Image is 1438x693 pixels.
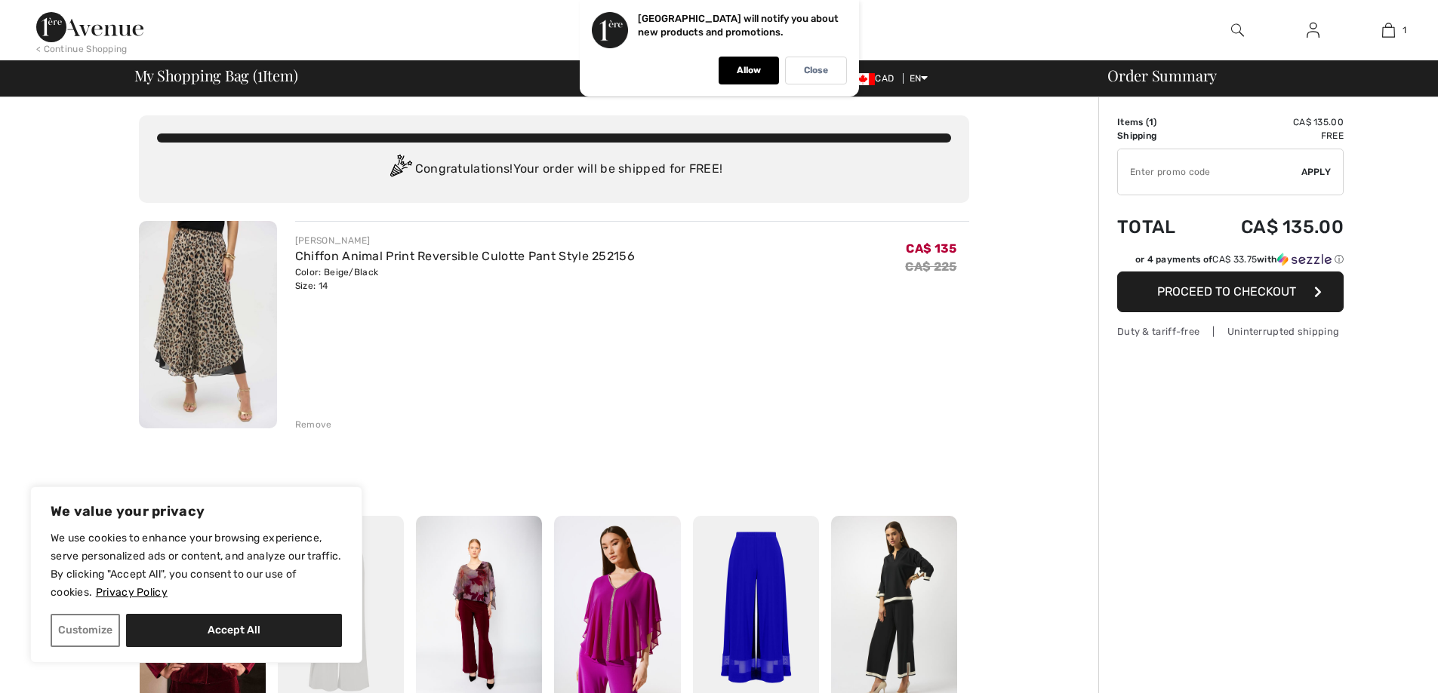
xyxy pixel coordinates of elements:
[1231,21,1244,39] img: search the website
[1117,115,1199,129] td: Items ( )
[1277,253,1332,266] img: Sezzle
[737,65,761,76] p: Allow
[157,155,951,185] div: Congratulations! Your order will be shipped for FREE!
[851,73,875,85] img: Canadian Dollar
[295,249,635,263] a: Chiffon Animal Print Reversible Culotte Pant Style 252156
[1157,284,1296,299] span: Proceed to Checkout
[30,486,362,663] div: We value your privacy
[385,155,415,185] img: Congratulation2.svg
[1403,23,1406,37] span: 1
[1117,324,1344,339] div: Duty & tariff-free | Uninterrupted shipping
[906,241,956,256] span: CA$ 135
[134,68,298,83] span: My Shopping Bag ( Item)
[36,42,128,56] div: < Continue Shopping
[1118,149,1301,195] input: Promo code
[257,64,263,84] span: 1
[139,486,969,504] h2: Shoppers also bought
[295,418,332,431] div: Remove
[1149,117,1153,127] span: 1
[1117,271,1344,312] button: Proceed to Checkout
[1089,68,1429,83] div: Order Summary
[1117,253,1344,271] div: or 4 payments ofCA$ 33.75withSezzle Click to learn more about Sezzle
[1342,648,1423,685] iframe: Opens a widget where you can chat to one of our agents
[905,259,956,274] s: CA$ 225
[804,65,828,76] p: Close
[1382,21,1395,39] img: My Bag
[638,13,839,38] p: [GEOGRAPHIC_DATA] will notify you about new products and promotions.
[1117,201,1199,253] td: Total
[95,585,168,599] a: Privacy Policy
[295,234,635,247] div: [PERSON_NAME]
[1351,21,1425,39] a: 1
[1135,253,1344,266] div: or 4 payments of with
[1212,254,1257,265] span: CA$ 33.75
[51,502,342,520] p: We value your privacy
[1199,115,1344,129] td: CA$ 135.00
[51,529,342,602] p: We use cookies to enhance your browsing experience, serve personalized ads or content, and analyz...
[1117,129,1199,143] td: Shipping
[36,12,143,42] img: 1ère Avenue
[51,614,120,647] button: Customize
[1295,21,1332,40] a: Sign In
[1199,201,1344,253] td: CA$ 135.00
[1307,21,1319,39] img: My Info
[139,221,277,428] img: Chiffon Animal Print Reversible Culotte Pant Style 252156
[1301,165,1332,179] span: Apply
[1199,129,1344,143] td: Free
[910,73,928,84] span: EN
[295,265,635,293] div: Color: Beige/Black Size: 14
[126,614,342,647] button: Accept All
[851,73,900,84] span: CAD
